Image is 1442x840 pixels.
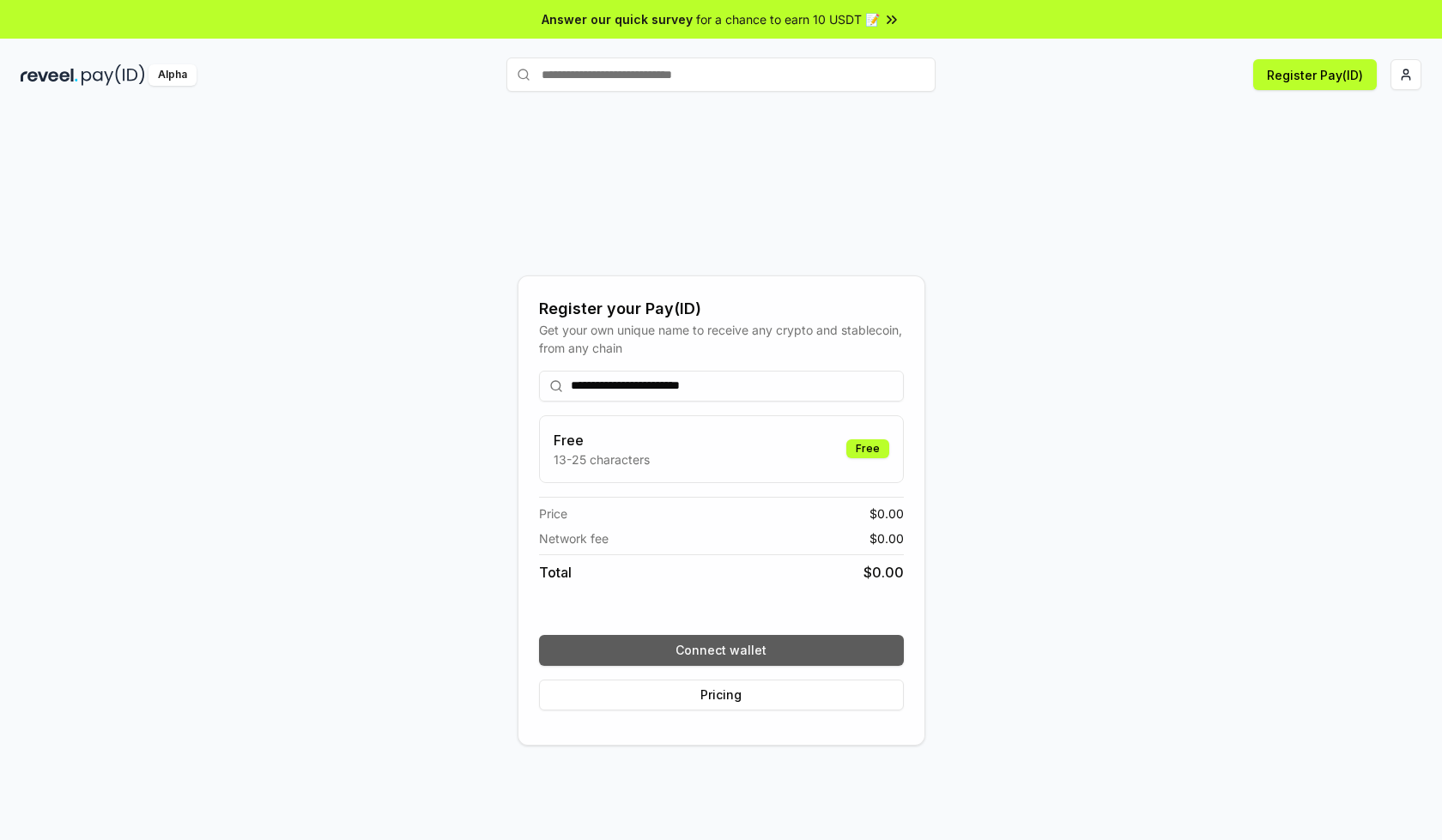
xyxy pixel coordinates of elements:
div: Register your Pay(ID) [539,297,904,321]
span: Total [539,562,572,583]
div: Get your own unique name to receive any crypto and stablecoin, from any chain [539,321,904,357]
img: pay_id [82,64,145,86]
span: Answer our quick survey [542,10,693,28]
span: $ 0.00 [869,529,904,547]
div: Free [846,439,889,458]
span: Price [539,505,567,523]
button: Register Pay(ID) [1253,59,1377,90]
span: $ 0.00 [863,562,904,583]
button: Pricing [539,680,904,710]
button: Connect wallet [539,635,904,666]
img: reveel_dark [21,64,78,86]
span: $ 0.00 [869,505,904,523]
div: Alpha [148,64,197,86]
p: 13-25 characters [554,450,650,468]
span: Network fee [539,529,609,547]
h3: Free [554,430,650,450]
span: for a chance to earn 10 USDT 📝 [696,10,880,28]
